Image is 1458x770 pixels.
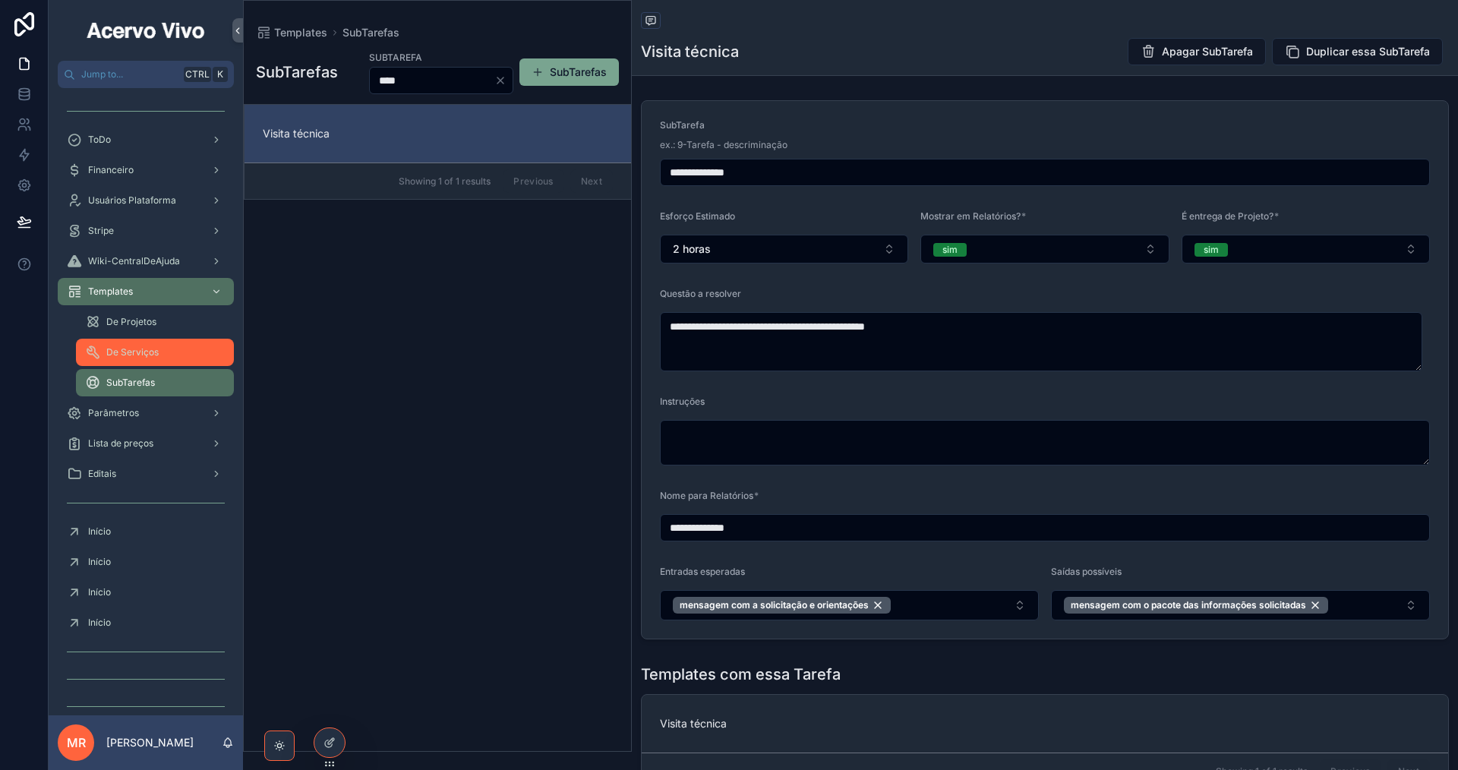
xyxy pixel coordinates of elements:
a: ToDo [58,126,234,153]
span: Usuários Plataforma [88,194,176,207]
span: K [214,68,226,80]
a: Templates [58,278,234,305]
span: ex.: 9-Tarefa - descriminação [660,139,787,151]
span: Stripe [88,225,114,237]
span: De Serviços [106,346,159,358]
button: Select Button [920,235,1169,264]
a: SubTarefas [342,25,399,40]
span: Início [88,556,111,568]
span: Questão a resolver [660,288,741,299]
span: 2 horas [673,241,711,257]
span: Lista de preços [88,437,153,450]
h1: Templates com essa Tarefa [641,664,841,685]
button: Select Button [660,235,908,264]
button: Select Button [1182,235,1430,264]
span: Mostrar em Relatórios? [920,210,1021,222]
a: Início [58,548,234,576]
div: sim [942,243,958,257]
span: Financeiro [88,164,134,176]
a: Usuários Plataforma [58,187,234,214]
span: SubTarefa [660,119,705,131]
button: Apagar SubTarefa [1128,38,1266,65]
a: Templates [256,25,327,40]
span: Jump to... [81,68,178,80]
span: SubTarefas [106,377,155,389]
span: Duplicar essa SubTarefa [1306,44,1430,59]
a: Visita técnica [245,105,631,163]
a: Lista de preços [58,430,234,457]
a: Início [58,518,234,545]
span: mensagem com a solicitação e orientações [680,599,869,611]
div: scrollable content [49,88,243,715]
a: Financeiro [58,156,234,184]
span: De Projetos [106,316,156,328]
div: sim [1204,243,1219,257]
span: mensagem com o pacote das informações solicitadas [1071,599,1306,611]
span: Saídas possíveis [1051,566,1122,577]
span: ToDo [88,134,111,146]
a: Início [58,609,234,636]
a: Visita técnica [642,695,1448,753]
a: Wiki-CentralDeAjuda [58,248,234,275]
span: Esforço Estimado [660,210,735,222]
button: Select Button [660,590,1039,620]
span: Showing 1 of 1 results [399,175,491,188]
button: SubTarefas [519,58,619,86]
button: Unselect 127 [673,597,891,614]
a: De Projetos [76,308,234,336]
span: Início [88,525,111,538]
span: Parâmetros [88,407,139,419]
a: Início [58,579,234,606]
button: Duplicar essa SubTarefa [1272,38,1443,65]
button: Select Button [1051,590,1430,620]
a: Parâmetros [58,399,234,427]
span: Templates [88,286,133,298]
button: Jump to...CtrlK [58,61,234,88]
button: Unselect 139 [1064,597,1328,614]
span: Templates [274,25,327,40]
h1: SubTarefas [256,62,338,83]
a: Stripe [58,217,234,245]
a: De Serviços [76,339,234,366]
span: Entradas esperadas [660,566,745,577]
span: Apagar SubTarefa [1162,44,1253,59]
h1: Visita técnica [641,41,739,62]
span: Início [88,617,111,629]
span: Editais [88,468,116,480]
span: Visita técnica [660,716,1430,731]
button: Clear [494,74,513,87]
span: Início [88,586,111,598]
span: Visita técnica [263,126,613,141]
span: Wiki-CentralDeAjuda [88,255,180,267]
a: SubTarefas [76,369,234,396]
img: App logo [84,18,207,43]
p: [PERSON_NAME] [106,735,194,750]
span: Nome para Relatórios [660,490,753,501]
a: Editais [58,460,234,488]
span: Instruções [660,396,705,407]
span: É entrega de Projeto? [1182,210,1273,222]
label: SubTarefa [369,50,422,64]
span: Ctrl [184,67,211,82]
span: MR [67,734,86,752]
